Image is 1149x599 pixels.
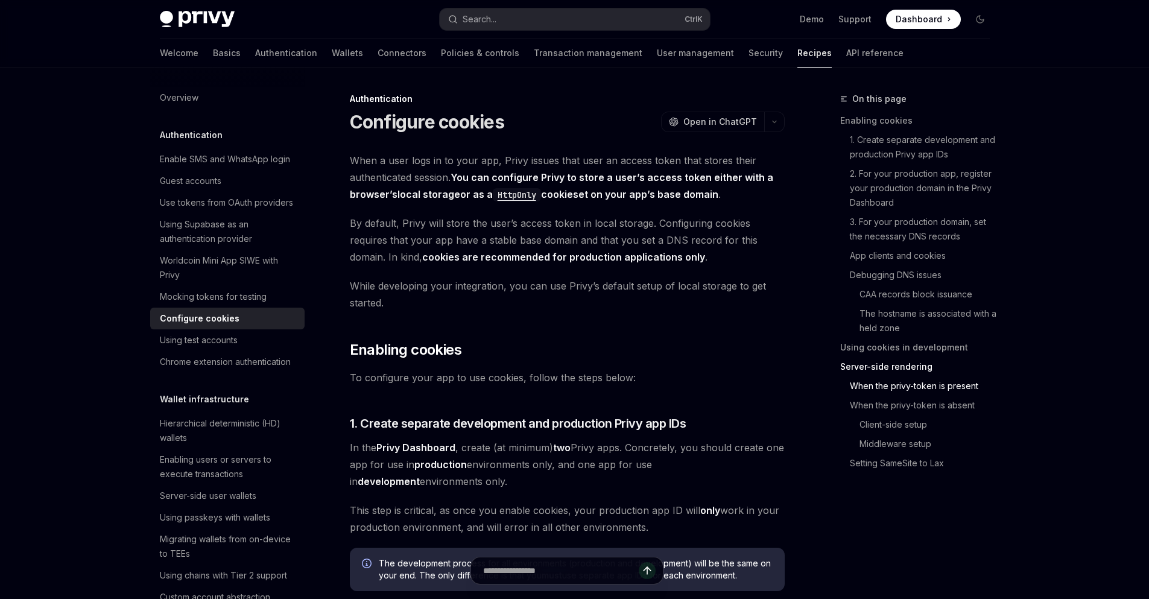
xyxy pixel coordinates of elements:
div: Configure cookies [160,311,239,326]
a: Configure cookies [150,308,305,329]
div: Search... [463,12,496,27]
a: When the privy-token is absent [850,396,999,415]
div: Chrome extension authentication [160,355,291,369]
a: local storage [397,188,460,201]
a: Enabling users or servers to execute transactions [150,449,305,485]
a: Chrome extension authentication [150,351,305,373]
a: CAA records block issuance [859,285,999,304]
a: Welcome [160,39,198,68]
a: API reference [846,39,904,68]
a: Enable SMS and WhatsApp login [150,148,305,170]
a: App clients and cookies [850,246,999,265]
div: Enabling users or servers to execute transactions [160,452,297,481]
h1: Configure cookies [350,111,504,133]
button: Send message [639,562,656,579]
div: Hierarchical deterministic (HD) wallets [160,416,297,445]
span: Ctrl K [685,14,703,24]
div: Use tokens from OAuth providers [160,195,293,210]
a: Recipes [797,39,832,68]
button: Open in ChatGPT [661,112,764,132]
a: Security [749,39,783,68]
div: Overview [160,90,198,105]
a: User management [657,39,734,68]
a: Client-side setup [859,415,999,434]
code: HttpOnly [493,188,541,201]
a: Hierarchical deterministic (HD) wallets [150,413,305,449]
div: Using passkeys with wallets [160,510,270,525]
a: Demo [800,13,824,25]
a: Using test accounts [150,329,305,351]
a: Privy Dashboard [376,442,455,454]
a: Support [838,13,872,25]
strong: only [700,504,720,516]
div: Migrating wallets from on-device to TEEs [160,532,297,561]
a: Worldcoin Mini App SIWE with Privy [150,250,305,286]
a: Use tokens from OAuth providers [150,192,305,214]
a: Transaction management [534,39,642,68]
a: Dashboard [886,10,961,29]
span: To configure your app to use cookies, follow the steps below: [350,369,785,386]
a: Wallets [332,39,363,68]
a: Mocking tokens for testing [150,286,305,308]
a: Setting SameSite to Lax [850,454,999,473]
span: This step is critical, as once you enable cookies, your production app ID will work in your produ... [350,502,785,536]
a: Basics [213,39,241,68]
span: On this page [852,92,907,106]
span: In the , create (at minimum) Privy apps. Concretely, you should create one app for use in environ... [350,439,785,490]
div: Mocking tokens for testing [160,290,267,304]
a: Middleware setup [859,434,999,454]
h5: Authentication [160,128,223,142]
a: Using Supabase as an authentication provider [150,214,305,250]
div: Using Supabase as an authentication provider [160,217,297,246]
a: Connectors [378,39,426,68]
span: Open in ChatGPT [683,116,757,128]
a: HttpOnlycookie [493,188,573,200]
a: Authentication [255,39,317,68]
a: 1. Create separate development and production Privy app IDs [850,130,999,164]
strong: two [553,442,571,454]
div: Enable SMS and WhatsApp login [160,152,290,166]
strong: cookies are recommended for production applications only [422,251,705,263]
a: Using passkeys with wallets [150,507,305,528]
strong: development [358,475,420,487]
a: Overview [150,87,305,109]
button: Toggle dark mode [970,10,990,29]
button: Search...CtrlK [440,8,710,30]
a: The hostname is associated with a held zone [859,304,999,338]
div: Authentication [350,93,785,105]
div: Using chains with Tier 2 support [160,568,287,583]
a: Debugging DNS issues [850,265,999,285]
h5: Wallet infrastructure [160,392,249,407]
span: While developing your integration, you can use Privy’s default setup of local storage to get star... [350,277,785,311]
a: 2. For your production app, register your production domain in the Privy Dashboard [850,164,999,212]
span: Enabling cookies [350,340,461,360]
a: Migrating wallets from on-device to TEEs [150,528,305,565]
a: 3. For your production domain, set the necessary DNS records [850,212,999,246]
a: Server-side rendering [840,357,999,376]
span: When a user logs in to your app, Privy issues that user an access token that stores their authent... [350,152,785,203]
a: Using chains with Tier 2 support [150,565,305,586]
a: When the privy-token is present [850,376,999,396]
div: Using test accounts [160,333,238,347]
strong: You can configure Privy to store a user’s access token either with a browser’s or as a set on you... [350,171,773,201]
img: dark logo [160,11,235,28]
strong: production [414,458,467,471]
a: Guest accounts [150,170,305,192]
span: By default, Privy will store the user’s access token in local storage. Configuring cookies requir... [350,215,785,265]
a: Server-side user wallets [150,485,305,507]
div: Guest accounts [160,174,221,188]
div: Server-side user wallets [160,489,256,503]
a: Using cookies in development [840,338,999,357]
div: Worldcoin Mini App SIWE with Privy [160,253,297,282]
a: Enabling cookies [840,111,999,130]
span: Dashboard [896,13,942,25]
a: Policies & controls [441,39,519,68]
span: 1. Create separate development and production Privy app IDs [350,415,686,432]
